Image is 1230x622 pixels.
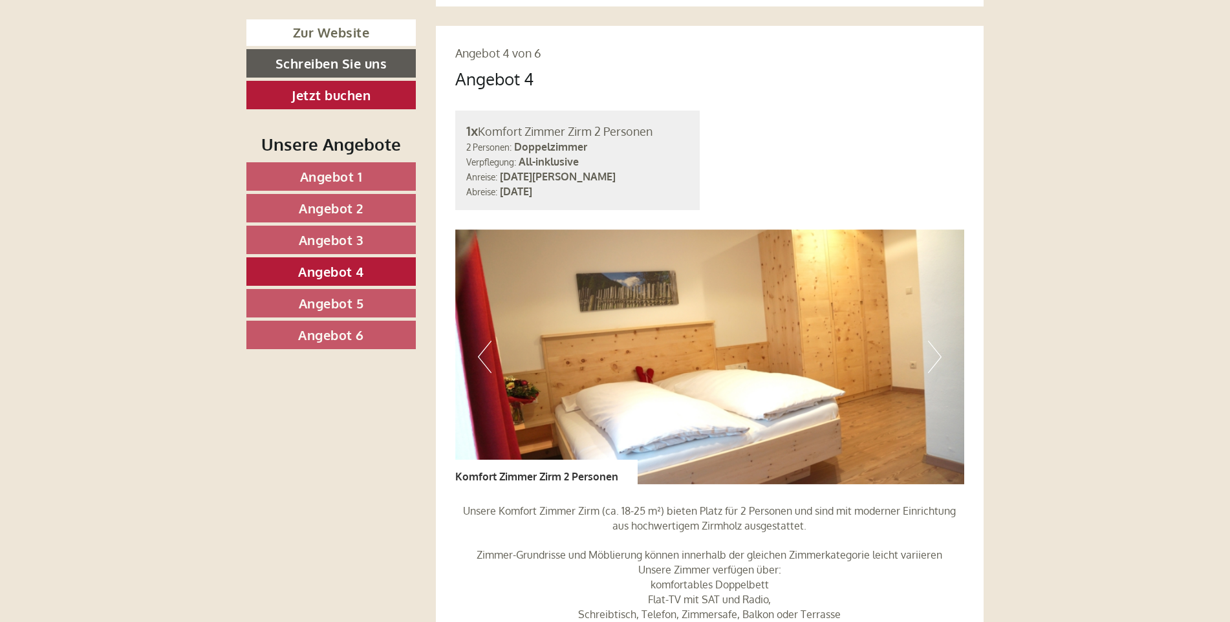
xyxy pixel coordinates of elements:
[246,81,416,109] a: Jetzt buchen
[466,122,478,139] b: 1x
[514,140,587,153] b: Doppelzimmer
[246,132,416,156] div: Unsere Angebote
[519,155,579,168] b: All-inklusive
[300,168,363,185] span: Angebot 1
[455,460,638,484] div: Komfort Zimmer Zirm 2 Personen
[466,186,497,197] small: Abreise:
[928,341,942,373] button: Next
[466,171,497,182] small: Anreise:
[466,142,512,153] small: 2 Personen:
[422,335,510,363] button: Senden
[298,263,364,280] span: Angebot 4
[478,341,491,373] button: Previous
[298,327,364,343] span: Angebot 6
[299,295,364,312] span: Angebot 5
[246,49,416,78] a: Schreiben Sie uns
[500,170,616,183] b: [DATE][PERSON_NAME]
[10,35,215,74] div: Guten Tag, wie können wir Ihnen helfen?
[232,10,279,32] div: [DATE]
[246,19,416,46] a: Zur Website
[19,38,209,48] div: Berghotel Alpenrast
[299,200,363,217] span: Angebot 2
[500,185,532,198] b: [DATE]
[466,156,516,167] small: Verpflegung:
[455,46,541,60] span: Angebot 4 von 6
[299,231,364,248] span: Angebot 3
[455,230,965,484] img: image
[455,67,534,91] div: Angebot 4
[466,122,689,140] div: Komfort Zimmer Zirm 2 Personen
[19,63,209,72] small: 15:33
